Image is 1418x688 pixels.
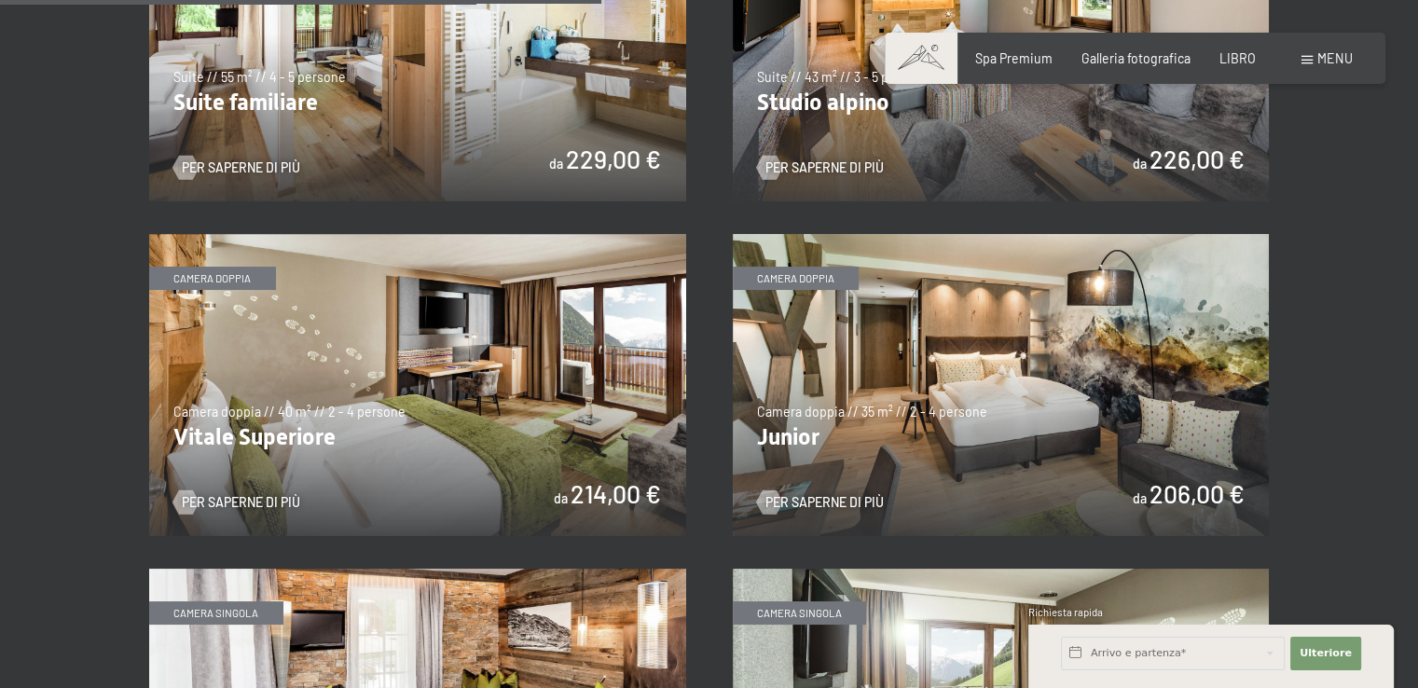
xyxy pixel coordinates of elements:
font: Per saperne di più [182,159,300,175]
a: Per saperne di più [173,493,300,512]
a: Singola Superior [733,569,1270,579]
a: Per saperne di più [173,158,300,177]
font: Per saperne di più [765,494,884,510]
a: Per saperne di più [757,158,884,177]
a: Galleria fotografica [1081,50,1191,66]
img: Junior [733,234,1270,536]
font: Richiesta rapida [1028,606,1103,618]
font: Per saperne di più [182,494,300,510]
button: Ulteriore [1290,637,1361,670]
a: Per saperne di più [757,493,884,512]
a: Alpino singolo [149,569,686,579]
a: LIBRO [1219,50,1256,66]
a: Spa Premium [975,50,1053,66]
font: menu [1317,50,1353,66]
font: Ulteriore [1300,647,1352,659]
a: Junior [733,234,1270,244]
font: Per saperne di più [765,159,884,175]
img: Vitale Superiore [149,234,686,536]
a: Vitale Superiore [149,234,686,244]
